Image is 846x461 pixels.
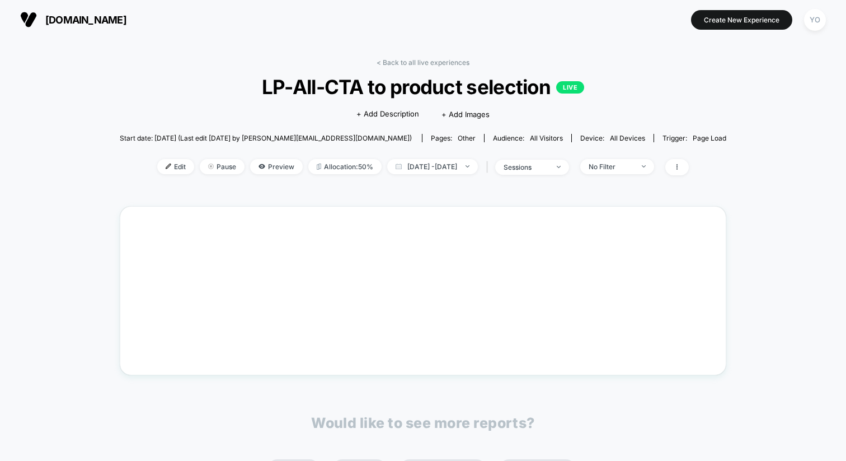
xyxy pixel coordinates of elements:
[20,11,37,28] img: Visually logo
[556,81,584,94] p: LIVE
[208,164,214,169] img: end
[493,134,563,142] div: Audience:
[377,58,469,67] a: < Back to all live experiences
[356,109,419,120] span: + Add Description
[589,162,633,171] div: No Filter
[691,10,792,30] button: Create New Experience
[483,159,495,175] span: |
[693,134,726,142] span: Page Load
[308,159,382,174] span: Allocation: 50%
[530,134,563,142] span: All Visitors
[120,134,412,142] span: Start date: [DATE] (Last edit [DATE] by [PERSON_NAME][EMAIL_ADDRESS][DOMAIN_NAME])
[466,165,469,167] img: end
[200,159,245,174] span: Pause
[17,11,130,29] button: [DOMAIN_NAME]
[387,159,478,174] span: [DATE] - [DATE]
[504,163,548,171] div: sessions
[166,164,171,169] img: edit
[458,134,476,142] span: other
[804,9,826,31] div: YO
[250,159,303,174] span: Preview
[311,415,535,431] p: Would like to see more reports?
[157,159,194,174] span: Edit
[396,164,402,169] img: calendar
[801,8,829,31] button: YO
[662,134,726,142] div: Trigger:
[557,166,561,168] img: end
[571,134,654,142] span: Device:
[45,14,126,26] span: [DOMAIN_NAME]
[642,165,646,167] img: end
[431,134,476,142] div: Pages:
[441,110,490,119] span: + Add Images
[150,75,695,99] span: LP-All-CTA to product selection
[610,134,645,142] span: all devices
[317,164,321,170] img: rebalance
